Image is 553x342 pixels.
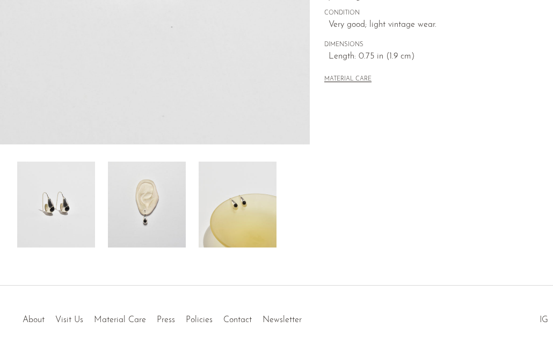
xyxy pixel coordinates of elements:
[329,50,536,64] span: Length: 0.75 in (1.9 cm)
[186,316,213,324] a: Policies
[23,316,45,324] a: About
[94,316,146,324] a: Material Care
[540,316,548,324] a: IG
[324,9,536,18] span: CONDITION
[324,40,536,50] span: DIMENSIONS
[324,76,372,84] button: MATERIAL CARE
[17,162,95,248] img: Onyx Teardrop Earrings
[55,316,83,324] a: Visit Us
[108,162,186,248] img: Onyx Teardrop Earrings
[17,307,307,328] ul: Quick links
[199,162,276,248] img: Onyx Teardrop Earrings
[157,316,175,324] a: Press
[329,18,536,32] span: Very good; light vintage wear.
